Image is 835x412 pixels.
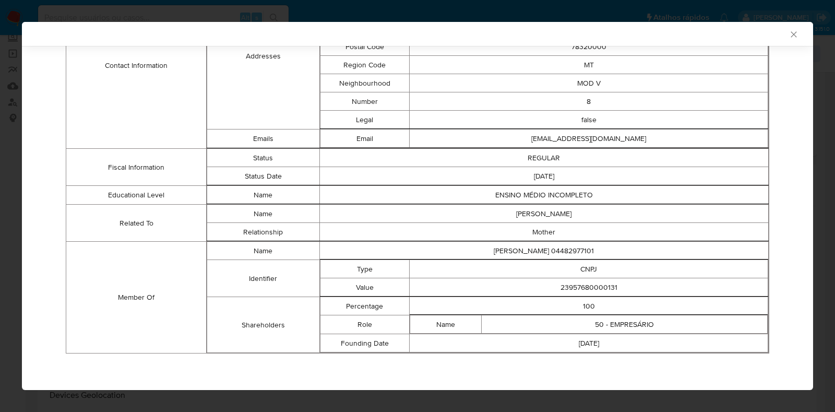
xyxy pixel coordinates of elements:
[410,334,768,352] td: [DATE]
[319,223,769,241] td: Mother
[410,297,768,315] td: 100
[410,278,768,297] td: 23957680000131
[66,205,207,242] td: Related To
[410,260,768,278] td: CNPJ
[207,297,319,353] td: Shareholders
[320,38,410,56] td: Postal Code
[207,167,319,185] td: Status Date
[410,111,768,129] td: false
[320,297,410,315] td: Percentage
[320,260,410,278] td: Type
[410,92,768,111] td: 8
[22,22,813,390] div: closure-recommendation-modal
[410,130,768,148] td: [EMAIL_ADDRESS][DOMAIN_NAME]
[207,260,319,297] td: Identifier
[482,315,768,334] td: 50 - EMPRESÁRIO
[320,56,410,74] td: Region Code
[207,130,319,148] td: Emails
[66,186,207,205] td: Educational Level
[789,29,798,39] button: Fechar a janela
[320,74,410,92] td: Neighbourhood
[319,242,769,260] td: [PERSON_NAME] 04482977101
[207,149,319,167] td: Status
[410,315,482,334] td: Name
[319,149,769,167] td: REGULAR
[320,111,410,129] td: Legal
[320,334,410,352] td: Founding Date
[320,92,410,111] td: Number
[410,74,768,92] td: MOD V
[207,186,319,204] td: Name
[320,278,410,297] td: Value
[410,56,768,74] td: MT
[320,130,410,148] td: Email
[207,205,319,223] td: Name
[319,167,769,185] td: [DATE]
[410,38,768,56] td: 78320000
[207,242,319,260] td: Name
[320,315,410,334] td: Role
[319,205,769,223] td: [PERSON_NAME]
[207,223,319,241] td: Relationship
[66,242,207,354] td: Member Of
[66,149,207,186] td: Fiscal Information
[319,186,769,204] td: ENSINO MÉDIO INCOMPLETO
